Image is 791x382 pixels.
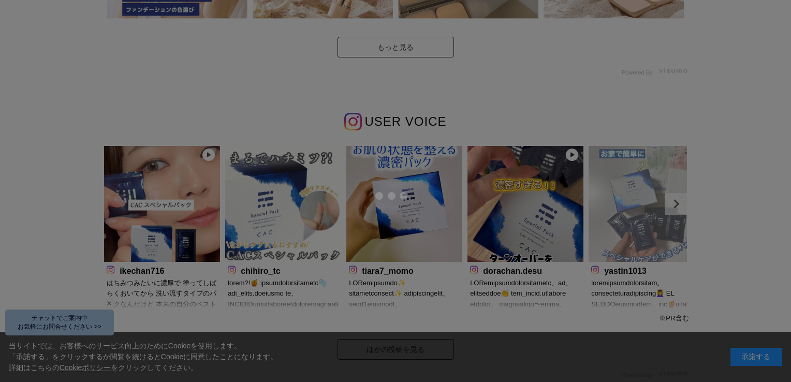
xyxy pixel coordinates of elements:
span: ※PR含む [659,314,690,322]
p: はちみつみたいに濃厚で 塗ってしばらくおいてから 洗い流すタイプのパックなんだけど 本来の自分のベストな肌状態に戻してくれるような 他のパックでは感じたことない初めての不思議な感覚😇 CAC ス... [107,278,217,311]
div: 当サイトでは、お客様へのサービス向上のためにCookieを使用します。 「承諾する」をクリックするか閲覧を続けるとCookieに同意したことになります。 詳細はこちらの をクリックしてください。 [9,341,278,373]
p: LORemipsumdolorsitametc、ad、elitseddoe👏 tem_incid.utlabore etdolor、 magnaaliqu〜enima、minimveniamq。... [470,278,581,311]
p: tiara7_momo [349,265,460,275]
img: Photo by yastin1013 [589,146,705,262]
span: USER VOICE [364,114,446,128]
img: インスタグラムのロゴ [344,113,362,130]
img: Photo by ikechan716 [104,146,220,262]
p: yastin1013 [591,265,702,275]
img: visumo [659,68,687,74]
a: Next [665,193,687,215]
p: ikechan716 [107,265,217,275]
a: もっと見る [338,37,454,57]
a: Cookieポリシー [60,363,111,372]
img: Photo by tiara7_momo [346,146,462,262]
div: 承諾する [730,348,782,366]
span: Powered By [622,69,653,76]
p: dorachan.desu [470,265,581,275]
p: loremipsumdolorsitam。 consecteturadipiscing💆‍♀️ EL SEDDOeiusmodtem、inc🍯u labor「ETD」magnaaliquaeni... [591,278,702,311]
img: Photo by dorachan.desu [467,146,583,262]
img: Photo by chihiro_tc [225,146,341,262]
p: lorem?!🍯 ipsumdolorsitametc🫧 adi_elits.doeiusmo te、INCIDIDuntutlaboreetdoloremagnaaliqu！ enimadmi... [228,278,339,311]
p: LORemipsumdo✨ sitametconsect✨ adipiscingelit、sedd1eiusmodt、incididuntutlaboreetdol、magnaaliquaeni... [349,278,460,311]
p: chihiro_tc [228,265,339,275]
